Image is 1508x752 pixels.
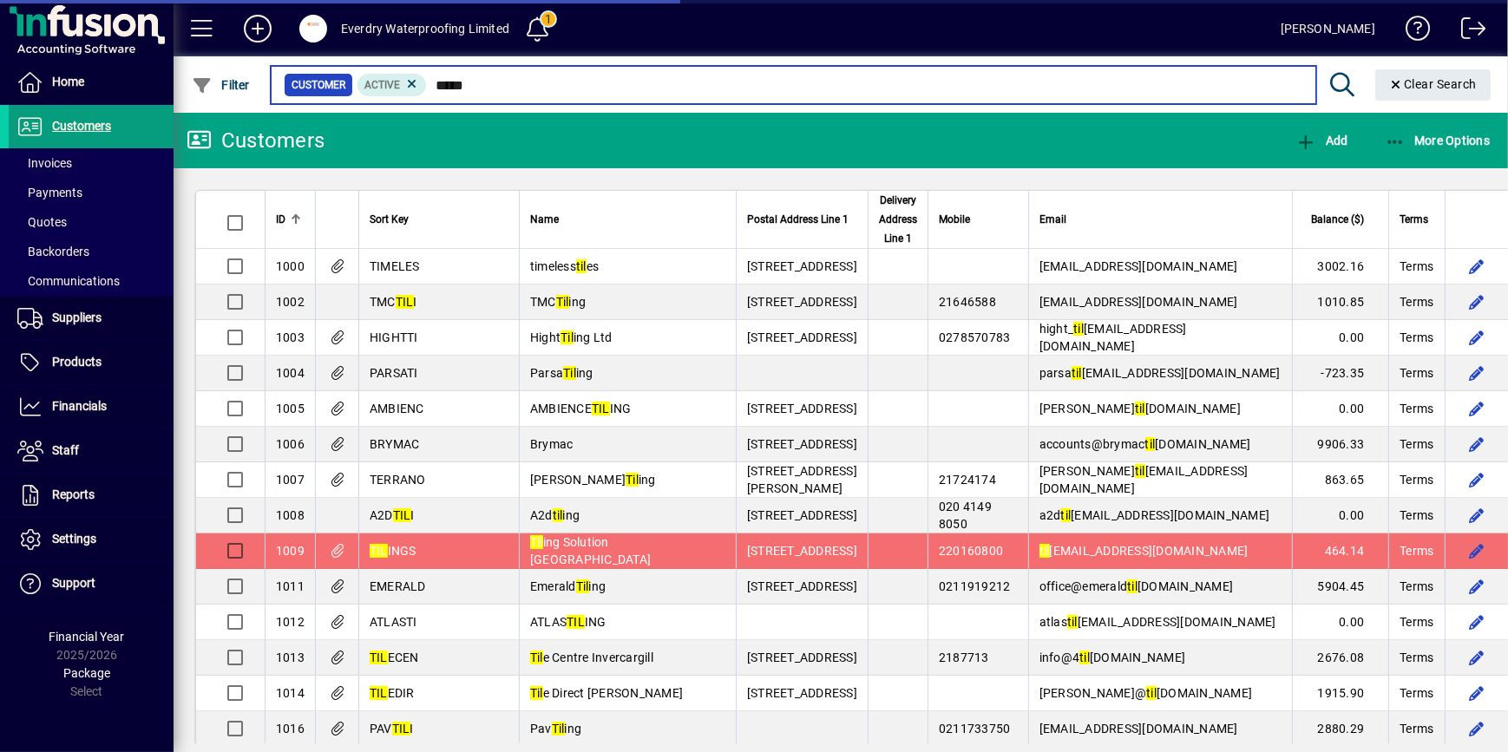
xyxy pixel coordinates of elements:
[1303,210,1380,229] div: Balance ($)
[187,127,325,154] div: Customers
[1292,462,1388,498] td: 863.65
[1295,134,1347,147] span: Add
[1039,437,1251,451] span: accounts@brymac [DOMAIN_NAME]
[530,651,543,664] em: Til
[1463,537,1491,565] button: Edit
[370,437,420,451] span: BRYMAC
[9,385,174,428] a: Financials
[1463,430,1491,458] button: Edit
[1400,720,1433,737] span: Terms
[939,722,1011,736] span: 0211733750
[396,295,414,309] em: TIL
[52,443,79,457] span: Staff
[17,245,89,258] span: Backorders
[276,330,305,344] span: 1003
[1400,293,1433,311] span: Terms
[567,615,585,629] em: TIL
[592,402,610,415] em: TIL
[370,651,419,664] span: ECEN
[1039,464,1249,495] span: [PERSON_NAME] [EMAIL_ADDRESS][DOMAIN_NAME]
[1292,498,1388,533] td: 0.00
[370,544,388,558] em: TIL
[530,210,725,229] div: Name
[1393,3,1431,60] a: Knowledge Base
[939,579,1011,593] span: 0211919212
[1145,437,1156,451] em: til
[276,402,305,415] span: 1005
[1400,684,1433,702] span: Terms
[1039,259,1238,273] span: [EMAIL_ADDRESS][DOMAIN_NAME]
[1292,391,1388,427] td: 0.00
[285,13,341,44] button: Profile
[52,532,96,546] span: Settings
[747,437,857,451] span: [STREET_ADDRESS]
[530,437,574,451] span: Brymac
[1072,366,1082,380] em: til
[370,686,415,700] span: EDIR
[276,508,305,522] span: 1008
[1400,400,1433,417] span: Terms
[9,266,174,296] a: Communications
[17,274,120,288] span: Communications
[9,562,174,605] a: Support
[530,473,656,487] span: [PERSON_NAME] ing
[747,402,857,415] span: [STREET_ADDRESS]
[1463,572,1491,600] button: Edit
[747,295,857,309] span: [STREET_ADDRESS]
[370,686,388,700] em: TIL
[1292,356,1388,391] td: -723.35
[747,508,857,522] span: [STREET_ADDRESS]
[1292,320,1388,356] td: 0.00
[1039,686,1253,700] span: [PERSON_NAME]@ [DOMAIN_NAME]
[17,186,82,199] span: Payments
[276,615,305,629] span: 1012
[530,259,599,273] span: timeless es
[1463,324,1491,351] button: Edit
[1061,508,1072,522] em: til
[393,508,411,522] em: TIL
[1400,258,1433,275] span: Terms
[52,576,95,590] span: Support
[9,518,174,561] a: Settings
[879,191,917,248] span: Delivery Address Line 1
[553,508,563,522] em: til
[530,686,543,700] em: Til
[370,259,420,273] span: TIMELES
[1400,471,1433,488] span: Terms
[747,686,857,700] span: [STREET_ADDRESS]
[276,579,305,593] span: 1011
[563,366,576,380] em: Til
[1291,125,1352,156] button: Add
[747,464,857,495] span: [STREET_ADDRESS][PERSON_NAME]
[1463,608,1491,636] button: Edit
[1039,544,1050,558] em: til
[1463,644,1491,671] button: Edit
[392,722,410,736] em: TIL
[52,399,107,413] span: Financials
[1039,366,1281,380] span: parsa [EMAIL_ADDRESS][DOMAIN_NAME]
[530,535,543,549] em: Til
[530,330,613,344] span: Hight ing Ltd
[341,15,509,43] div: Everdry Waterproofing Limited
[52,311,102,324] span: Suppliers
[939,473,996,487] span: 21724174
[276,473,305,487] span: 1007
[1146,686,1157,700] em: til
[1292,249,1388,284] td: 3002.16
[576,579,589,593] em: Til
[370,615,417,629] span: ATLASTI
[370,508,415,522] span: A2D I
[1079,651,1090,664] em: til
[1292,676,1388,711] td: 1915.90
[9,207,174,237] a: Quotes
[187,69,254,101] button: Filter
[1463,252,1491,280] button: Edit
[370,544,416,558] span: INGS
[230,13,285,44] button: Add
[1292,569,1388,605] td: 5904.45
[1039,651,1186,664] span: info@4 [DOMAIN_NAME]
[1400,649,1433,666] span: Terms
[276,295,305,309] span: 1002
[276,544,305,558] span: 1009
[1039,579,1234,593] span: office@emerald [DOMAIN_NAME]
